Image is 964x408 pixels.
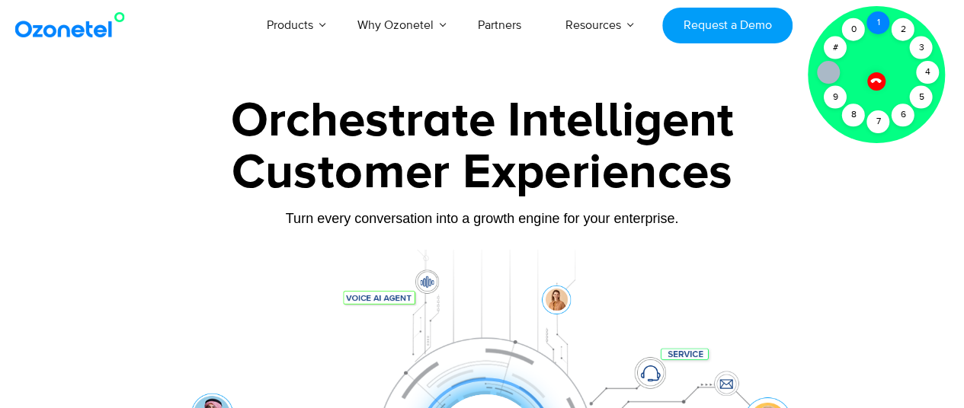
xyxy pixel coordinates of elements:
a: Request a Demo [662,8,793,43]
div: Turn every conversation into a growth engine for your enterprise. [59,210,905,227]
div: 0 [842,18,865,41]
div: 1 [866,11,889,34]
div: 6 [892,104,914,126]
div: 5 [910,86,933,109]
div: # [824,37,847,59]
div: 3 [910,37,933,59]
div: 8 [842,104,865,126]
div: 2 [892,18,914,41]
div: 7 [866,110,889,133]
div: 9 [824,86,847,109]
div: Orchestrate Intelligent [59,97,905,145]
div: 4 [916,61,939,84]
div: Customer Experiences [59,136,905,209]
